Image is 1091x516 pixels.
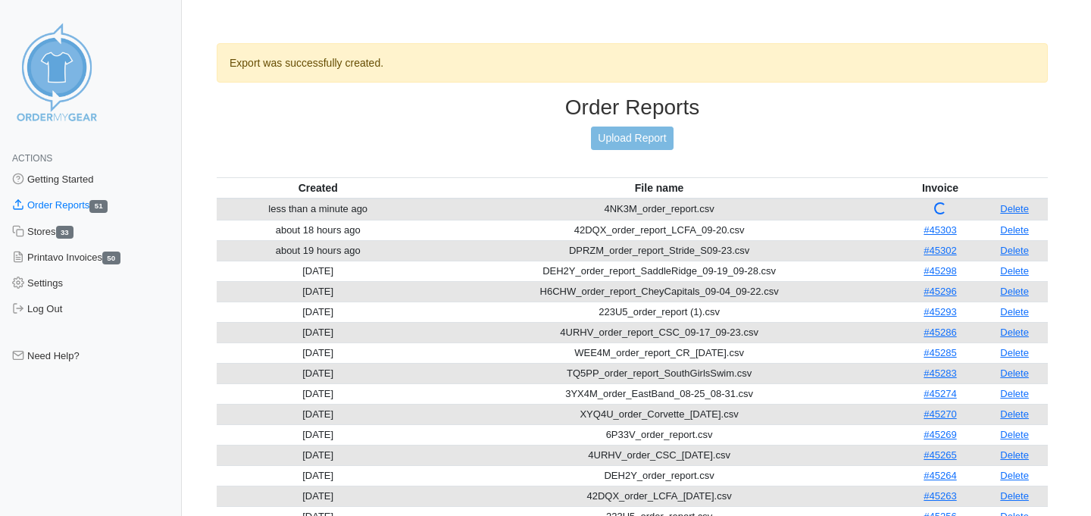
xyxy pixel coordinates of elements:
td: 6P33V_order_report.csv [419,424,899,445]
a: #45264 [924,470,956,481]
td: [DATE] [217,383,419,404]
span: Actions [12,153,52,164]
a: #45303 [924,224,956,236]
a: Delete [1000,388,1029,399]
td: [DATE] [217,486,419,506]
td: XYQ4U_order_Corvette_[DATE].csv [419,404,899,424]
td: [DATE] [217,424,419,445]
a: #45270 [924,408,956,420]
a: Delete [1000,327,1029,338]
th: Invoice [899,177,981,199]
a: #45274 [924,388,956,399]
a: Delete [1000,449,1029,461]
td: 42DQX_order_LCFA_[DATE].csv [419,486,899,506]
a: Upload Report [591,127,673,150]
th: File name [419,177,899,199]
td: about 18 hours ago [217,220,419,240]
td: [DATE] [217,342,419,363]
div: Export was successfully created. [217,43,1048,83]
a: Delete [1000,470,1029,481]
a: #45283 [924,367,956,379]
span: 50 [102,252,120,264]
td: [DATE] [217,445,419,465]
a: Delete [1000,224,1029,236]
a: #45298 [924,265,956,277]
td: [DATE] [217,363,419,383]
td: 4NK3M_order_report.csv [419,199,899,220]
td: 4URHV_order_report_CSC_09-17_09-23.csv [419,322,899,342]
a: Delete [1000,347,1029,358]
a: #45296 [924,286,956,297]
a: #45263 [924,490,956,502]
h3: Order Reports [217,95,1048,120]
a: Delete [1000,367,1029,379]
td: less than a minute ago [217,199,419,220]
a: #45286 [924,327,956,338]
td: [DATE] [217,302,419,322]
td: [DATE] [217,404,419,424]
td: [DATE] [217,465,419,486]
a: Delete [1000,245,1029,256]
a: #45302 [924,245,956,256]
td: [DATE] [217,281,419,302]
a: #45269 [924,429,956,440]
td: [DATE] [217,261,419,281]
td: TQ5PP_order_report_SouthGirlsSwim.csv [419,363,899,383]
td: H6CHW_order_report_CheyCapitals_09-04_09-22.csv [419,281,899,302]
a: Delete [1000,286,1029,297]
span: 51 [89,200,108,213]
a: #45285 [924,347,956,358]
td: 223U5_order_report (1).csv [419,302,899,322]
a: Delete [1000,408,1029,420]
a: Delete [1000,265,1029,277]
td: 4URHV_order_CSC_[DATE].csv [419,445,899,465]
td: 3YX4M_order_EastBand_08-25_08-31.csv [419,383,899,404]
td: DEH2Y_order_report_SaddleRidge_09-19_09-28.csv [419,261,899,281]
a: Delete [1000,429,1029,440]
a: Delete [1000,490,1029,502]
td: DPRZM_order_report_Stride_S09-23.csv [419,240,899,261]
td: DEH2Y_order_report.csv [419,465,899,486]
a: Delete [1000,203,1029,214]
span: 33 [56,226,74,239]
td: 42DQX_order_report_LCFA_09-20.csv [419,220,899,240]
td: WEE4M_order_report_CR_[DATE].csv [419,342,899,363]
a: Delete [1000,306,1029,317]
a: #45293 [924,306,956,317]
td: [DATE] [217,322,419,342]
td: about 19 hours ago [217,240,419,261]
a: #45265 [924,449,956,461]
th: Created [217,177,419,199]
